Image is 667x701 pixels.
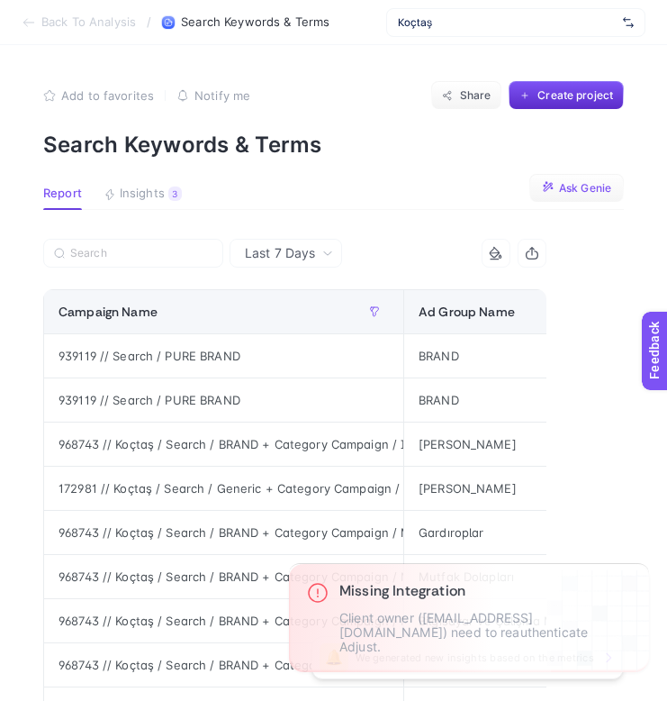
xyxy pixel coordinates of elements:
button: Add to favorites [43,88,154,103]
span: Ask Genie [559,181,611,196]
button: Share [431,81,501,110]
div: 968743 // Koçtaş / Search / BRAND + Category Campaign / Mobilya [44,599,403,642]
div: 968743 // Koçtaş / Search / BRAND + Category Campaign / Mobilya / Gardırop [44,511,403,554]
img: svg%3e [623,14,634,32]
div: 3 [168,187,182,201]
button: Ask Genie [529,174,624,203]
span: Campaign Name [59,305,158,319]
p: Client owner ([EMAIL_ADDRESS][DOMAIN_NAME]) need to reauthenticate Adjust. [339,611,631,654]
span: Insights [120,187,165,201]
span: Ad Group Name [419,305,515,319]
h3: Missing Integration [339,582,631,600]
span: Search Keywords & Terms [181,15,329,30]
span: / [147,14,151,29]
button: Create project [509,81,624,110]
div: 939119 // Search / PURE BRAND [44,378,403,422]
div: 968743 // Koçtaş / Search / BRAND + Category Campaign / Isıtma ve Soğutma [44,643,403,687]
span: Report [43,187,82,201]
span: Feedback [11,5,68,20]
p: Search Keywords & Terms [43,132,624,158]
div: 968743 // Koçtaş / Search / BRAND + Category Campaign / Isıtma ve Soğutma [44,423,403,466]
span: Notify me [194,88,250,103]
span: Share [460,88,491,103]
span: Last 7 Days [245,244,315,262]
input: Search [70,247,212,260]
span: Back To Analysis [41,15,136,30]
div: 172981 // Koçtaş / Search / Generic + Category Campaign / Isıtma ve Soğutma / (Broadmatch) [44,467,403,510]
span: Koçtaş [398,15,616,30]
span: Add to favorites [61,88,154,103]
button: Notify me [176,88,250,103]
div: 939119 // Search / PURE BRAND [44,334,403,378]
span: Create project [537,88,613,103]
div: 968743 // Koçtaş / Search / BRAND + Category Campaign / Mutfak [44,555,403,598]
